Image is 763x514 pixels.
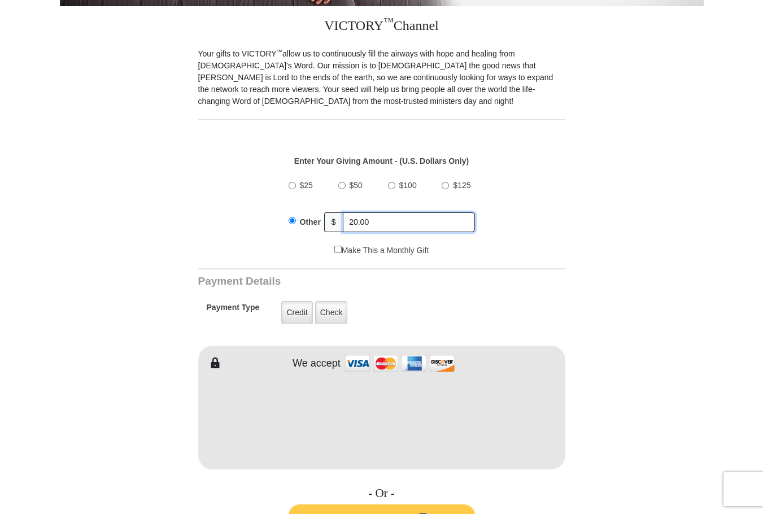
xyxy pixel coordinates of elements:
[198,275,486,288] h3: Payment Details
[198,48,565,107] p: Your gifts to VICTORY allow us to continuously fill the airways with hope and healing from [DEMOG...
[293,358,341,370] h4: We accept
[300,181,313,190] span: $25
[383,16,394,27] sup: ™
[315,301,348,324] label: Check
[453,181,470,190] span: $125
[350,181,363,190] span: $50
[281,301,312,324] label: Credit
[294,156,469,165] strong: Enter Your Giving Amount - (U.S. Dollars Only)
[343,351,456,376] img: credit cards accepted
[277,48,283,55] sup: ™
[198,486,565,500] h4: - Or -
[324,212,343,232] span: $
[343,212,475,232] input: Other Amount
[198,6,565,48] h3: VICTORY Channel
[334,246,342,253] input: Make This a Monthly Gift
[207,303,260,318] h5: Payment Type
[334,245,429,256] label: Make This a Monthly Gift
[300,217,321,226] span: Other
[399,181,417,190] span: $100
